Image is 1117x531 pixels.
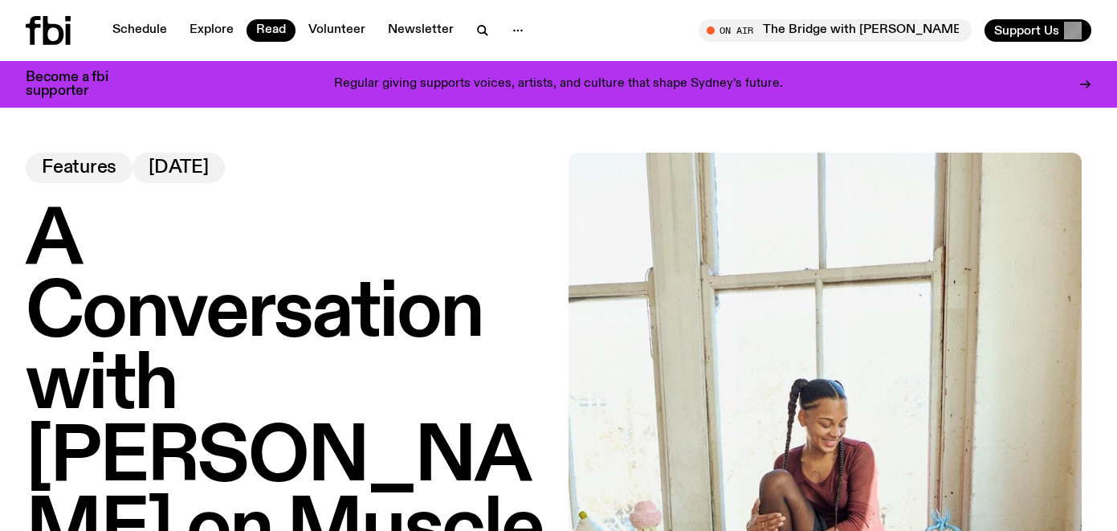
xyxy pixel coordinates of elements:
[149,159,209,177] span: [DATE]
[247,19,296,42] a: Read
[699,19,972,42] button: On AirThe Bridge with [PERSON_NAME]
[378,19,463,42] a: Newsletter
[26,71,128,98] h3: Become a fbi supporter
[994,23,1059,38] span: Support Us
[180,19,243,42] a: Explore
[103,19,177,42] a: Schedule
[985,19,1091,42] button: Support Us
[334,77,783,92] p: Regular giving supports voices, artists, and culture that shape Sydney’s future.
[299,19,375,42] a: Volunteer
[42,159,116,177] span: Features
